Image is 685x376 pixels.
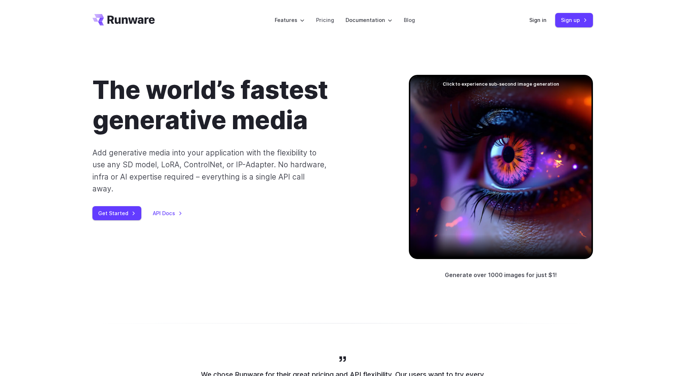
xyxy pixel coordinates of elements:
a: Go to / [92,14,155,26]
a: Blog [404,16,415,24]
p: Add generative media into your application with the flexibility to use any SD model, LoRA, Contro... [92,147,327,195]
a: Get Started [92,206,141,220]
a: API Docs [153,209,182,217]
a: Pricing [316,16,334,24]
h1: The world’s fastest generative media [92,75,386,135]
p: Generate over 1000 images for just $1! [445,271,557,280]
label: Documentation [346,16,392,24]
label: Features [275,16,305,24]
a: Sign up [555,13,593,27]
a: Sign in [529,16,547,24]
